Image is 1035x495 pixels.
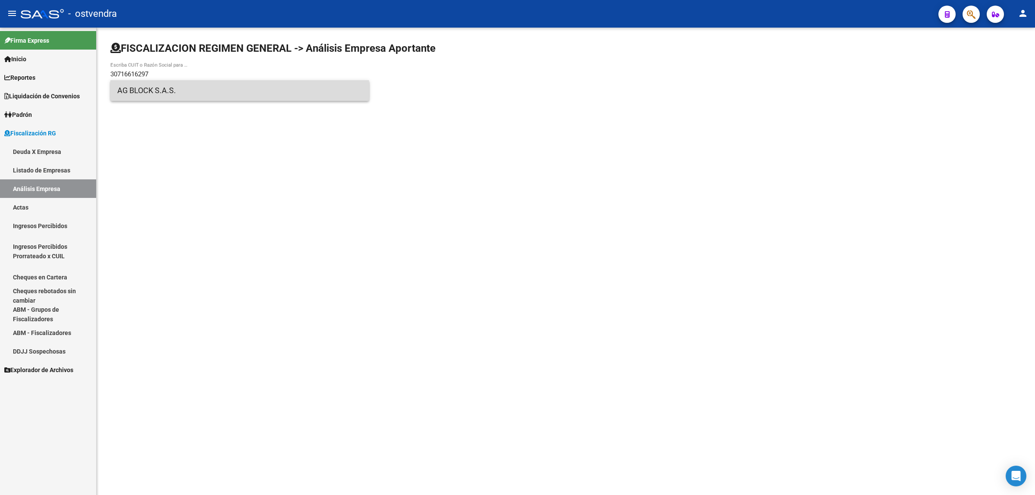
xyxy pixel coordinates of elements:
[7,8,17,19] mat-icon: menu
[4,110,32,119] span: Padrón
[1018,8,1028,19] mat-icon: person
[4,365,73,375] span: Explorador de Archivos
[4,36,49,45] span: Firma Express
[4,73,35,82] span: Reportes
[4,54,26,64] span: Inicio
[4,91,80,101] span: Liquidación de Convenios
[68,4,117,23] span: - ostvendra
[110,41,436,55] h1: FISCALIZACION REGIMEN GENERAL -> Análisis Empresa Aportante
[4,128,56,138] span: Fiscalización RG
[117,80,362,101] span: AG BLOCK S.A.S.
[1006,466,1026,486] div: Open Intercom Messenger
